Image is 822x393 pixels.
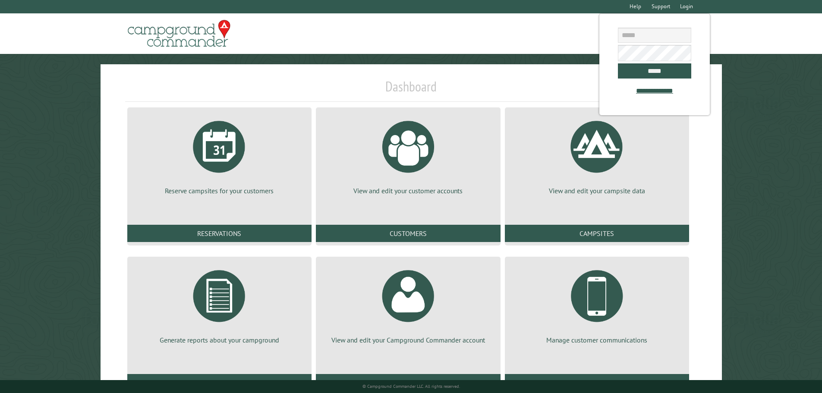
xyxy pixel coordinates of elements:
[125,78,697,102] h1: Dashboard
[362,384,460,389] small: © Campground Commander LLC. All rights reserved.
[515,114,679,195] a: View and edit your campsite data
[127,225,312,242] a: Reservations
[138,264,301,345] a: Generate reports about your campground
[316,374,500,391] a: Account
[515,335,679,345] p: Manage customer communications
[515,264,679,345] a: Manage customer communications
[505,374,689,391] a: Communications
[505,225,689,242] a: Campsites
[326,335,490,345] p: View and edit your Campground Commander account
[326,114,490,195] a: View and edit your customer accounts
[138,335,301,345] p: Generate reports about your campground
[138,186,301,195] p: Reserve campsites for your customers
[125,17,233,50] img: Campground Commander
[326,264,490,345] a: View and edit your Campground Commander account
[138,114,301,195] a: Reserve campsites for your customers
[515,186,679,195] p: View and edit your campsite data
[316,225,500,242] a: Customers
[127,374,312,391] a: Reports
[326,186,490,195] p: View and edit your customer accounts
